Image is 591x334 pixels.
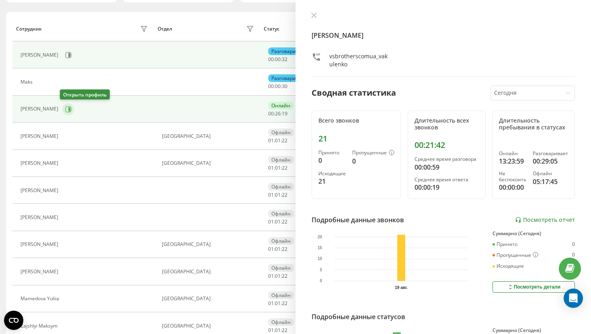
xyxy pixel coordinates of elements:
[268,84,287,89] div: : :
[268,300,274,307] span: 01
[268,102,293,109] div: Онлайн
[268,318,294,326] div: Офлайн
[268,57,287,62] div: : :
[533,177,568,186] div: 05:17:45
[492,281,575,293] button: Посмотреть детали
[515,217,575,223] a: Посмотреть отчет
[312,215,404,225] div: Подробные данные звонков
[275,218,281,225] span: 01
[415,162,479,172] div: 00:00:59
[16,26,42,32] div: Сотрудник
[158,26,172,32] div: Отдел
[352,150,394,156] div: Пропущенные
[415,156,479,162] div: Среднее время разговора
[21,188,60,193] div: [PERSON_NAME]
[268,328,287,333] div: : :
[492,252,538,258] div: Пропущенные
[268,218,274,225] span: 01
[162,269,256,275] div: [GEOGRAPHIC_DATA]
[282,110,287,117] span: 19
[507,284,560,290] div: Посмотреть детали
[499,171,526,182] div: Не беспокоить
[415,117,479,131] div: Длительность всех звонков
[268,219,287,225] div: : :
[318,171,346,176] div: Исходящие
[268,129,294,136] div: Офлайн
[268,191,274,198] span: 01
[268,264,294,272] div: Офлайн
[268,74,310,82] div: Разговаривает
[492,242,517,247] div: Принято
[275,191,281,198] span: 01
[572,252,575,258] div: 0
[499,151,526,156] div: Онлайн
[415,177,479,182] div: Среднее время ответа
[282,273,287,279] span: 22
[275,273,281,279] span: 01
[499,156,526,166] div: 13:23:59
[268,183,294,191] div: Офлайн
[499,182,526,192] div: 00:00:00
[275,246,281,252] span: 01
[162,133,256,139] div: [GEOGRAPHIC_DATA]
[268,327,274,334] span: 01
[21,215,60,220] div: [PERSON_NAME]
[21,52,60,58] div: [PERSON_NAME]
[572,242,575,247] div: 0
[21,160,60,166] div: [PERSON_NAME]
[318,257,322,261] text: 10
[264,26,279,32] div: Статус
[275,110,281,117] span: 26
[318,150,346,156] div: Принято
[312,87,396,99] div: Сводная статистика
[318,246,322,250] text: 15
[320,268,322,272] text: 5
[492,231,575,236] div: Суммарно (Сегодня)
[282,327,287,334] span: 22
[21,296,61,301] div: Mamedova Yuliia
[162,296,256,301] div: [GEOGRAPHIC_DATA]
[275,327,281,334] span: 01
[282,137,287,144] span: 22
[268,164,274,171] span: 01
[282,83,287,90] span: 30
[318,156,346,165] div: 0
[318,134,394,143] div: 21
[162,323,256,329] div: [GEOGRAPHIC_DATA]
[275,83,281,90] span: 00
[21,269,60,275] div: [PERSON_NAME]
[318,235,322,239] text: 20
[268,246,274,252] span: 01
[320,279,322,283] text: 0
[312,31,575,40] h4: [PERSON_NAME]
[268,165,287,171] div: : :
[492,328,575,333] div: Суммарно (Сегодня)
[329,52,389,68] div: vsbrotherscomua_vakulenko
[395,285,408,290] text: 19 авг.
[318,176,346,186] div: 21
[268,246,287,252] div: : :
[268,210,294,217] div: Офлайн
[312,312,405,322] div: Подробные данные статусов
[268,56,274,63] span: 00
[492,263,524,269] div: Исходящие
[268,273,274,279] span: 01
[4,311,23,330] button: Open CMP widget
[275,300,281,307] span: 01
[282,191,287,198] span: 22
[275,137,281,144] span: 01
[282,56,287,63] span: 32
[268,273,287,279] div: : :
[21,323,60,329] div: Zajshlyi Maksym
[268,192,287,198] div: : :
[318,117,394,124] div: Всего звонков
[499,117,568,131] div: Длительность пребывания в статусах
[268,301,287,306] div: : :
[533,156,568,166] div: 00:29:05
[282,300,287,307] span: 22
[282,246,287,252] span: 22
[268,138,287,143] div: : :
[268,111,287,117] div: : :
[275,56,281,63] span: 00
[21,242,60,247] div: [PERSON_NAME]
